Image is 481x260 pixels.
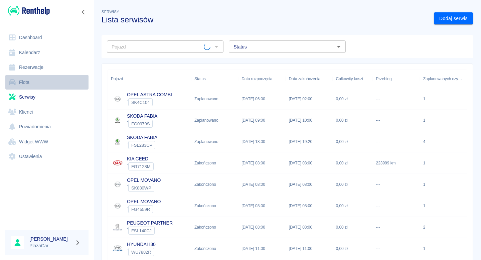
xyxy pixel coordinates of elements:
div: --- [373,195,420,217]
p: [DATE] 08:00 [242,224,265,230]
div: Data rozpoczęcia [242,70,272,88]
p: [DATE] 08:00 [289,203,312,209]
span: FSL283CP [129,143,155,148]
div: Zaplanowanych czynności [423,70,464,88]
div: 0,00 zł [333,238,373,259]
div: --- [373,238,420,259]
button: Zwiń nawigację [78,8,89,16]
img: Image [111,114,124,127]
p: [DATE] 02:00 [289,96,312,102]
p: [DATE] 11:00 [289,246,312,252]
div: Zaplanowano [194,139,218,145]
div: ` [127,248,156,256]
div: 0,00 zł [333,174,373,195]
p: [DATE] 10:00 [289,117,312,123]
p: SKODA FABIA [127,134,157,141]
div: 1 [423,96,426,102]
p: SKODA FABIA [127,113,157,120]
div: --- [373,131,420,152]
a: Kalendarz [5,45,89,60]
p: [DATE] 08:00 [242,160,265,166]
div: 1 [423,181,426,187]
span: SK880WP [129,185,154,190]
a: Klienci [5,105,89,120]
div: Zakończono [194,160,216,166]
div: Zakończono [194,224,216,230]
a: Widget WWW [5,134,89,149]
p: PEUGEOT PARTNER [127,220,173,227]
p: OPEL ASTRA COMBI [127,91,172,98]
div: Całkowity koszt [333,70,373,88]
div: Data zakończenia [285,70,332,88]
a: Dashboard [5,30,89,45]
span: FG4559R [129,207,153,212]
div: Całkowity koszt [336,70,363,88]
div: 0,00 zł [333,88,373,110]
a: Ustawienia [5,149,89,164]
p: [DATE] 08:00 [242,203,265,209]
div: 0,00 zł [333,217,373,238]
div: Pojazd [108,70,191,88]
div: 223999 km [373,152,420,174]
img: Image [111,156,124,170]
div: Zakończono [194,203,216,209]
div: ` [127,141,157,149]
div: ` [127,227,173,235]
div: 1 [423,203,426,209]
div: 2 [423,224,426,230]
img: Image [111,178,124,191]
div: --- [373,88,420,110]
div: 1 [423,246,426,252]
div: 0,00 zł [333,152,373,174]
div: --- [373,110,420,131]
div: Zakończono [194,181,216,187]
p: [DATE] 08:00 [289,224,312,230]
p: [DATE] 09:00 [242,117,265,123]
div: 4 [423,139,426,145]
div: Data zakończenia [289,70,320,88]
h3: Lista serwisów [102,15,429,24]
p: [DATE] 08:00 [289,160,312,166]
p: [DATE] 06:00 [242,96,265,102]
p: [DATE] 19:20 [289,139,312,145]
p: HYUNDAI I30 [127,241,156,248]
div: 1 [423,160,426,166]
div: Przebieg [376,70,392,88]
div: Status [194,70,206,88]
div: Status [191,70,238,88]
span: WU7882R [129,250,154,255]
button: Otwórz [334,42,343,51]
div: ` [127,120,157,128]
div: Data rozpoczęcia [238,70,285,88]
p: [DATE] 11:00 [242,246,265,252]
div: ` [127,205,161,213]
div: 1 [423,117,426,123]
a: Dodaj serwis [434,12,473,25]
p: OPEL MOVANO [127,198,161,205]
div: Zakończono [194,246,216,252]
div: Pojazd [111,70,123,88]
a: Rezerwacje [5,60,89,75]
div: --- [373,174,420,195]
span: FG0979S [129,121,152,126]
img: Image [111,242,124,255]
a: Renthelp logo [5,5,50,16]
div: 0,00 zł [333,195,373,217]
a: Serwisy [5,90,89,105]
p: [DATE] 08:00 [242,181,265,187]
p: [DATE] 18:00 [242,139,265,145]
div: --- [373,217,420,238]
p: PlazaCar [29,242,72,249]
div: 0,00 zł [333,131,373,152]
img: Image [111,199,124,213]
div: ` [127,98,172,106]
p: KIA CEED [127,155,154,162]
h6: [PERSON_NAME] [29,236,72,242]
a: Flota [5,75,89,90]
p: OPEL MOVANO [127,177,161,184]
img: Image [111,135,124,148]
div: Przebieg [373,70,420,88]
span: FSL140CJ [129,228,154,233]
div: ` [127,184,161,192]
p: [DATE] 08:00 [289,181,312,187]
